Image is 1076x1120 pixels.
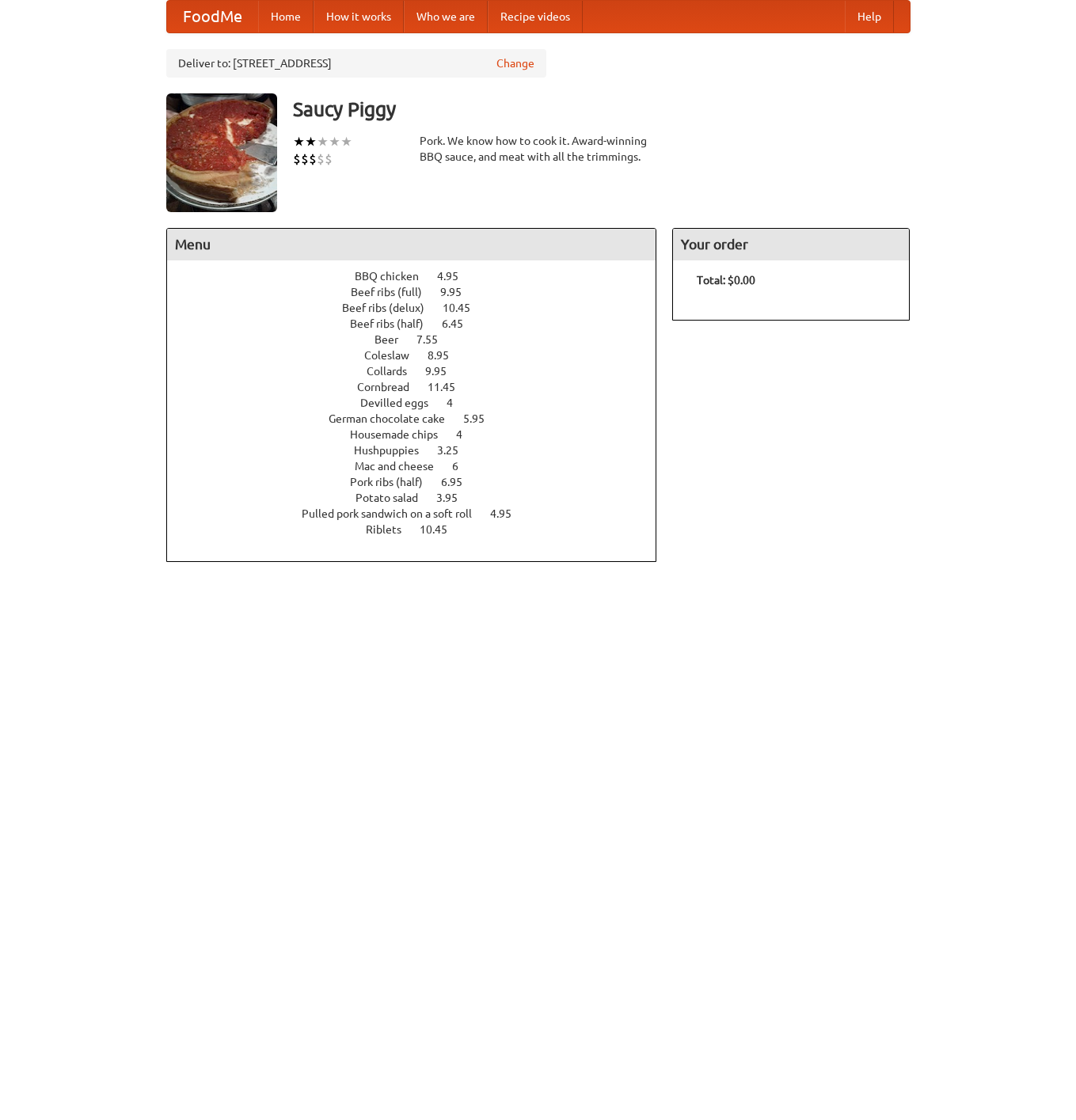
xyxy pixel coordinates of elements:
[342,302,500,314] a: Beef ribs (delux) 10.45
[167,1,258,32] a: FoodMe
[167,229,656,260] h4: Menu
[342,302,440,314] span: Beef ribs (delux)
[437,270,474,283] span: 4.95
[355,460,450,473] span: Mac and cheese
[364,349,425,362] span: Coleslaw
[357,381,425,393] span: Cornbread
[350,428,492,441] a: Housemade chips 4
[351,286,491,298] a: Beef ribs (full) 9.95
[355,460,488,473] a: Mac and cheese 6
[166,49,546,78] div: Deliver to: [STREET_ADDRESS]
[325,150,333,168] li: $
[309,150,317,168] li: $
[456,428,478,441] span: 4
[350,476,439,488] span: Pork ribs (half)
[366,523,477,536] a: Riblets 10.45
[490,507,527,520] span: 4.95
[329,412,461,425] span: German chocolate cake
[425,365,462,378] span: 9.95
[452,460,474,473] span: 6
[441,476,478,488] span: 6.95
[258,1,314,32] a: Home
[350,317,492,330] a: Beef ribs (half) 6.45
[317,133,329,150] li: ★
[442,317,479,330] span: 6.45
[488,1,583,32] a: Recipe videos
[447,397,469,409] span: 4
[697,274,755,287] b: Total: $0.00
[440,286,477,298] span: 9.95
[329,412,514,425] a: German chocolate cake 5.95
[354,444,488,457] a: Hushpuppies 3.25
[354,444,435,457] span: Hushpuppies
[355,492,434,504] span: Potato salad
[317,150,325,168] li: $
[351,286,438,298] span: Beef ribs (full)
[420,523,463,536] span: 10.45
[329,133,340,150] li: ★
[360,397,444,409] span: Devilled eggs
[293,150,301,168] li: $
[463,412,500,425] span: 5.95
[166,93,277,212] img: angular.jpg
[305,133,317,150] li: ★
[367,365,476,378] a: Collards 9.95
[428,381,471,393] span: 11.45
[350,317,439,330] span: Beef ribs (half)
[293,133,305,150] li: ★
[437,444,474,457] span: 3.25
[355,270,435,283] span: BBQ chicken
[355,492,487,504] a: Potato salad 3.95
[496,55,534,71] a: Change
[302,507,541,520] a: Pulled pork sandwich on a soft roll 4.95
[375,333,467,346] a: Beer 7.55
[375,333,414,346] span: Beer
[420,133,657,165] div: Pork. We know how to cook it. Award-winning BBQ sauce, and meat with all the trimmings.
[364,349,478,362] a: Coleslaw 8.95
[357,381,485,393] a: Cornbread 11.45
[367,365,423,378] span: Collards
[443,302,486,314] span: 10.45
[845,1,894,32] a: Help
[428,349,465,362] span: 8.95
[404,1,488,32] a: Who we are
[314,1,404,32] a: How it works
[293,93,911,125] h3: Saucy Piggy
[366,523,417,536] span: Riblets
[436,492,473,504] span: 3.95
[355,270,488,283] a: BBQ chicken 4.95
[350,428,454,441] span: Housemade chips
[340,133,352,150] li: ★
[416,333,454,346] span: 7.55
[360,397,482,409] a: Devilled eggs 4
[350,476,492,488] a: Pork ribs (half) 6.95
[302,507,488,520] span: Pulled pork sandwich on a soft roll
[673,229,909,260] h4: Your order
[301,150,309,168] li: $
